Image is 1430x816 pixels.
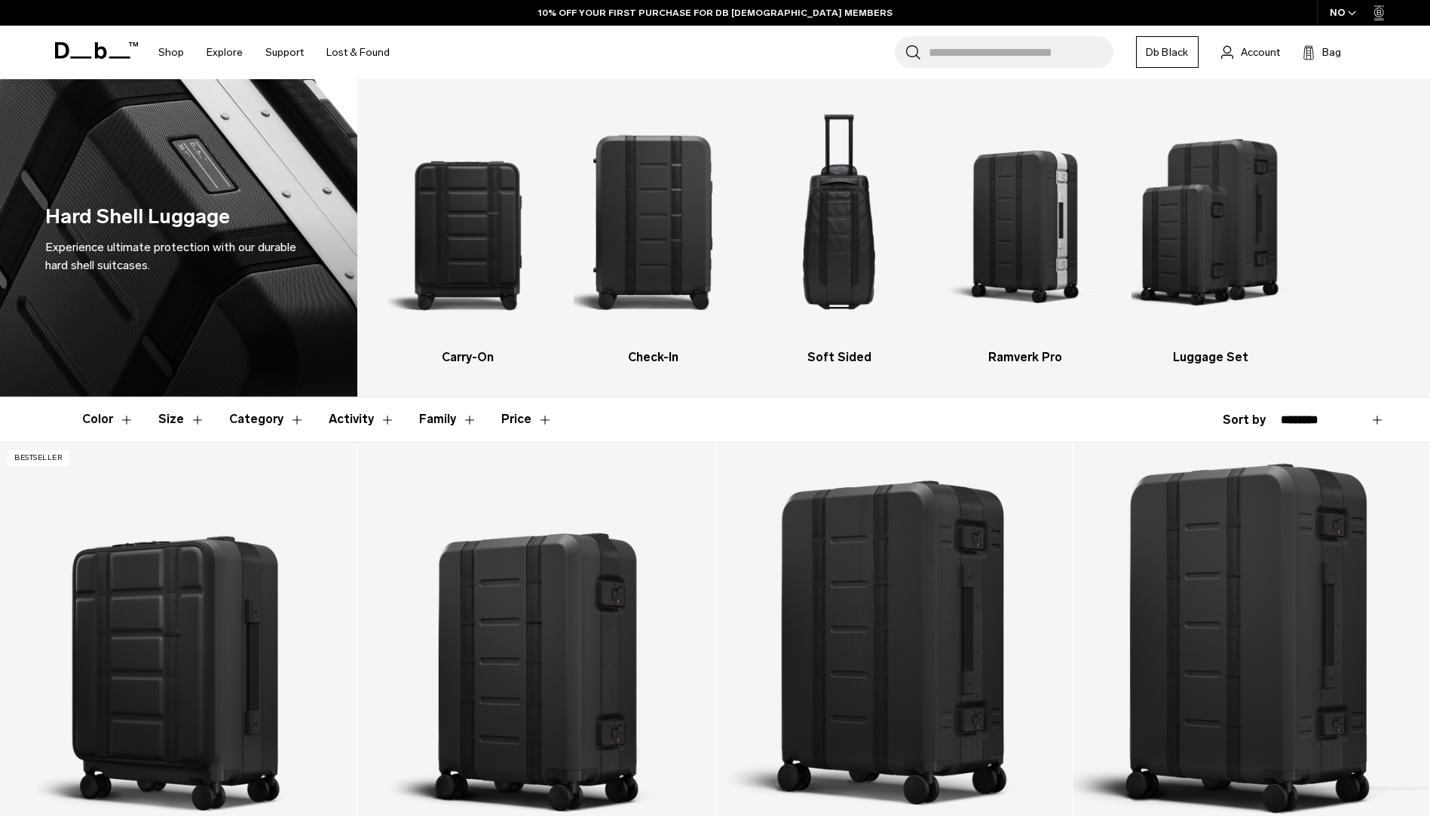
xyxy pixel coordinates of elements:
img: Db [387,102,547,341]
a: Account [1221,43,1280,61]
li: 4 / 5 [945,102,1105,367]
p: Bestseller [8,450,69,466]
button: Toggle Filter [229,397,305,441]
span: Experience ultimate protection with our durable hard shell suitcases. [45,240,296,272]
button: Toggle Filter [419,397,477,441]
button: Toggle Price [501,397,553,441]
h3: Luggage Set [1131,348,1291,367]
span: Bag [1322,44,1341,60]
h3: Soft Sided [759,348,919,367]
a: Db Carry-On [387,102,547,367]
button: Toggle Filter [158,397,205,441]
h3: Check-In [574,348,733,367]
button: Toggle Filter [82,397,134,441]
li: 1 / 5 [387,102,547,367]
a: 10% OFF YOUR FIRST PURCHASE FOR DB [DEMOGRAPHIC_DATA] MEMBERS [538,6,893,20]
a: Lost & Found [326,26,390,79]
img: Db [945,102,1105,341]
img: Db [759,102,919,341]
li: 3 / 5 [759,102,919,367]
button: Bag [1303,43,1341,61]
img: Db [574,102,733,341]
a: Explore [207,26,243,79]
a: Db Black [1136,36,1199,68]
h3: Ramverk Pro [945,348,1105,367]
a: Db Ramverk Pro [945,102,1105,367]
h1: Hard Shell Luggage [45,201,230,232]
li: 5 / 5 [1131,102,1291,367]
li: 2 / 5 [574,102,733,367]
a: Shop [158,26,184,79]
span: Account [1241,44,1280,60]
a: Support [265,26,304,79]
a: Db Soft Sided [759,102,919,367]
nav: Main Navigation [147,26,401,79]
a: Db Check-In [574,102,733,367]
h3: Carry-On [387,348,547,367]
button: Toggle Filter [329,397,395,441]
a: Db Luggage Set [1131,102,1291,367]
img: Db [1131,102,1291,341]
